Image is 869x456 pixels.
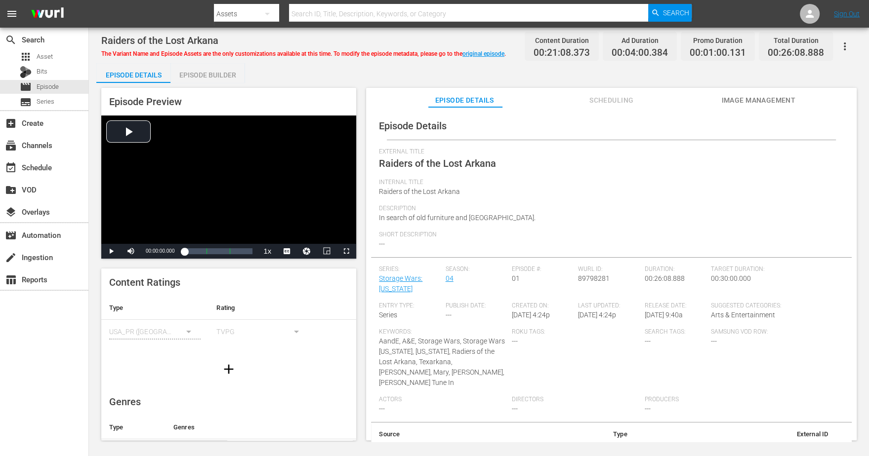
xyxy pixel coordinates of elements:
[109,276,180,288] span: Content Ratings
[512,311,550,319] span: [DATE] 4:24p
[462,50,504,57] a: original episode
[711,328,772,336] span: Samsung VOD Row:
[379,120,447,132] span: Episode Details
[5,184,17,196] span: VOD
[37,52,53,62] span: Asset
[379,337,505,386] span: AandE, A&E, Storage Wars, Storage Wars [US_STATE], [US_STATE], Radiers of the Lost Arkana, Texark...
[101,296,208,320] th: Type
[446,274,454,282] a: 04
[645,405,651,413] span: ---
[834,10,860,18] a: Sign Out
[109,318,201,345] div: USA_PR ([GEOGRAPHIC_DATA])
[645,328,706,336] span: Search Tags:
[24,2,71,26] img: ans4CAIJ8jUAAAAAAAAAAAAAAAAAAAAAAAAgQb4GAAAAAAAAAAAAAAAAAAAAAAAAJMjXAAAAAAAAAAAAAAAAAAAAAAAAgAT5G...
[446,266,507,273] span: Season:
[721,94,795,107] span: Image Management
[711,302,839,310] span: Suggested Categories:
[257,244,277,259] button: Playback Rate
[379,179,839,187] span: Internal Title
[379,148,839,156] span: External Title
[446,311,452,319] span: ---
[379,157,496,169] span: Raiders of the Lost Arkana
[20,66,32,78] div: Bits
[427,94,501,107] span: Episode Details
[317,244,336,259] button: Picture-in-Picture
[768,47,824,59] span: 00:26:08.888
[184,248,252,254] div: Progress Bar
[101,244,121,259] button: Play
[208,296,316,320] th: Rating
[578,311,616,319] span: [DATE] 4:24p
[645,311,683,319] span: [DATE] 9:40a
[578,266,639,273] span: Wurl ID:
[371,422,528,446] th: Source
[146,248,174,254] span: 00:00:00.000
[379,405,385,413] span: ---
[101,50,506,57] span: The Variant Name and Episode Assets are the only customizations available at this time. To modify...
[37,97,54,107] span: Series
[379,205,839,213] span: Description
[96,63,170,87] div: Episode Details
[379,214,536,222] span: In search of old furniture and [GEOGRAPHIC_DATA].
[711,274,751,282] span: 00:30:00.000
[121,244,141,259] button: Mute
[528,422,635,446] th: Type
[101,416,166,439] th: Type
[5,206,17,218] span: Overlays
[768,34,824,47] div: Total Duration
[645,266,706,273] span: Duration:
[37,82,59,92] span: Episode
[5,162,17,174] span: Schedule
[101,35,218,46] span: Raiders of the Lost Arkana
[690,47,746,59] span: 00:01:00.131
[645,274,685,282] span: 00:26:08.888
[379,328,507,336] span: Keywords:
[379,266,440,273] span: Series:
[612,47,668,59] span: 00:04:00.384
[645,337,651,345] span: ---
[711,266,839,273] span: Target Duration:
[711,337,717,345] span: ---
[645,302,706,310] span: Release Date:
[336,244,356,259] button: Fullscreen
[512,302,573,310] span: Created On:
[534,34,590,47] div: Content Duration
[648,4,692,22] button: Search
[297,244,317,259] button: Jump To Time
[663,4,689,22] span: Search
[578,302,639,310] span: Last Updated:
[379,240,385,248] span: ---
[635,422,836,446] th: External ID
[166,416,359,439] th: Genres
[20,81,32,93] span: Episode
[170,63,245,87] div: Episode Builder
[446,302,507,310] span: Publish Date:
[5,229,17,241] span: Automation
[690,34,746,47] div: Promo Duration
[512,266,573,273] span: Episode #:
[711,311,775,319] span: Arts & Entertainment
[20,51,32,63] span: Asset
[379,396,507,404] span: Actors
[101,296,356,350] table: simple table
[379,302,440,310] span: Entry Type:
[512,274,520,282] span: 01
[5,252,17,264] span: Ingestion
[5,274,17,286] span: Reports
[6,8,18,20] span: menu
[20,96,32,108] span: Series
[379,188,460,195] span: Raiders of the Lost Arkana
[612,34,668,47] div: Ad Duration
[512,396,640,404] span: Directors
[277,244,297,259] button: Captions
[512,405,518,413] span: ---
[645,396,773,404] span: Producers
[109,396,141,408] span: Genres
[37,67,47,76] span: Bits
[101,115,356,259] div: Video Player
[379,231,839,239] span: Short Description
[216,318,308,345] div: TVPG
[109,96,182,108] span: Episode Preview
[575,94,649,107] span: Scheduling
[170,63,245,83] button: Episode Builder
